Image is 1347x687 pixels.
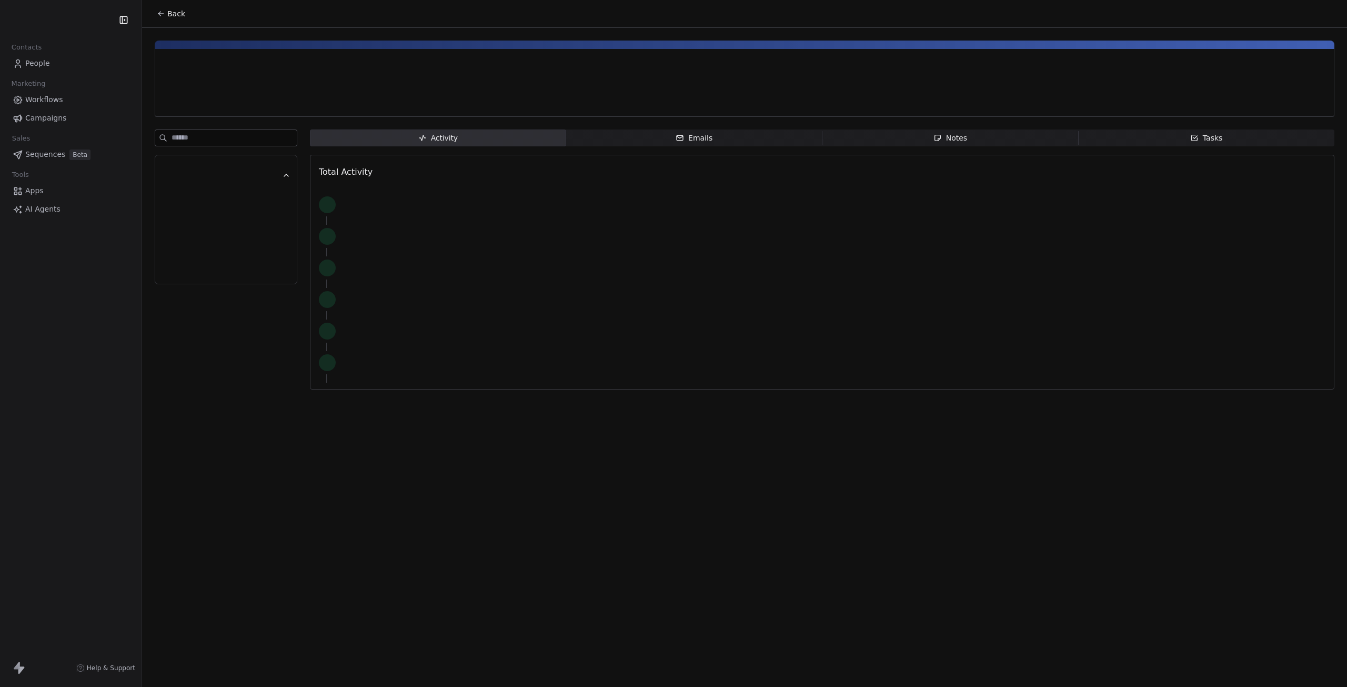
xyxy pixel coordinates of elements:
span: Campaigns [25,113,66,124]
span: Workflows [25,94,63,105]
span: Beta [69,150,91,160]
span: Back [167,8,185,19]
span: Marketing [7,76,50,92]
span: Contacts [7,39,46,55]
span: People [25,58,50,69]
div: Emails [676,133,712,144]
div: Tasks [1190,133,1223,144]
span: Tools [7,167,33,183]
span: AI Agents [25,204,61,215]
span: Sales [7,131,35,146]
a: Help & Support [76,664,135,672]
a: People [8,55,133,72]
a: Workflows [8,91,133,108]
button: Back [150,4,192,23]
span: Sequences [25,149,65,160]
span: Apps [25,185,44,196]
div: Notes [933,133,967,144]
span: Total Activity [319,167,373,177]
a: SequencesBeta [8,146,133,163]
a: AI Agents [8,201,133,218]
a: Campaigns [8,109,133,127]
a: Apps [8,182,133,200]
span: Help & Support [87,664,135,672]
